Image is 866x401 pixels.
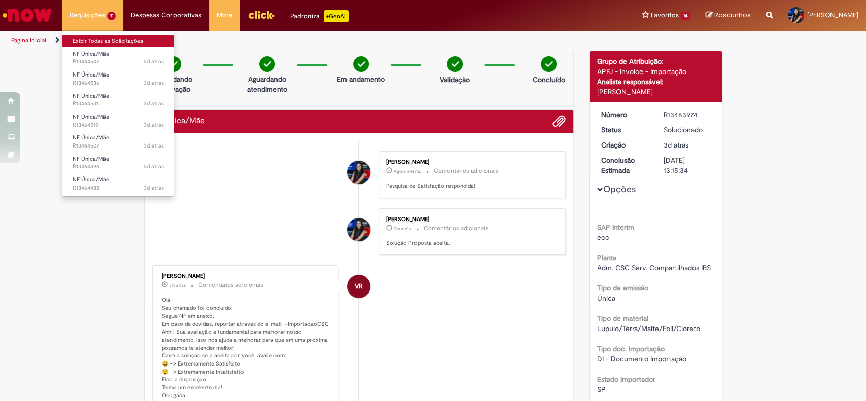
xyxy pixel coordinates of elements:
[62,69,174,88] a: Aberto R13464536 : NF Única/Mãe
[597,314,648,323] b: Tipo de material
[424,224,489,233] small: Comentários adicionais
[144,100,164,107] span: 3d atrás
[597,385,606,394] span: SP
[144,184,164,192] time: 30/08/2025 06:39:20
[169,282,186,288] time: 01/09/2025 08:29:45
[597,77,714,87] div: Analista responsável:
[73,134,109,141] span: NF Única/Mãe
[131,10,201,20] span: Despesas Corporativas
[259,56,275,72] img: check-circle-green.png
[73,176,109,184] span: NF Única/Mãe
[597,223,634,232] b: SAP Interim
[144,79,164,87] time: 30/08/2025 07:37:26
[440,75,470,85] p: Validação
[62,91,174,110] a: Aberto R13464531 : NF Única/Mãe
[664,140,711,150] div: 29/08/2025 18:18:29
[597,294,615,303] span: Única
[706,11,751,20] a: Rascunhos
[597,283,648,293] b: Tipo de emissão
[597,324,700,333] span: Lupulo/Terra/Malte/Foil/Cloreto
[597,375,655,384] b: Estado Importador
[162,273,331,279] div: [PERSON_NAME]
[73,121,164,129] span: R13464519
[198,281,263,289] small: Comentários adicionais
[597,56,714,66] div: Grupo de Atribuição:
[144,121,164,129] span: 3d atrás
[169,282,186,288] span: 3h atrás
[434,167,499,175] small: Comentários adicionais
[650,10,678,20] span: Favoritos
[597,263,711,272] span: Adm. CSC Serv. Compartilhados IBS
[394,226,411,232] time: 01/09/2025 11:15:34
[73,113,109,121] span: NF Única/Mãe
[73,100,164,108] span: R13464531
[73,92,109,100] span: NF Única/Mãe
[73,79,164,87] span: R13464536
[386,239,555,247] p: Solução Proposta aceita.
[807,11,858,19] span: [PERSON_NAME]
[552,115,566,128] button: Adicionar anexos
[386,216,555,223] div: [PERSON_NAME]
[541,56,557,72] img: check-circle-green.png
[144,163,164,170] span: 3d atrás
[73,184,164,192] span: R13464488
[144,58,164,65] span: 3d atrás
[394,226,411,232] span: 7m atrás
[62,49,174,67] a: Aberto R13464547 : NF Única/Mãe
[73,58,164,66] span: R13464547
[162,296,331,399] p: Olá, Seu chamado foi concluído! Segue NF em anexo. Em caso de dúvidas, reportar através do e-mail...
[347,275,370,298] div: Valentina Risi
[594,125,656,135] dt: Status
[447,56,463,72] img: check-circle-green.png
[1,5,53,25] img: ServiceNow
[594,110,656,120] dt: Número
[144,163,164,170] time: 30/08/2025 06:47:28
[73,163,164,171] span: R13464496
[664,125,711,135] div: Solucionado
[73,155,109,163] span: NF Única/Mãe
[73,142,164,150] span: R13464507
[355,274,363,299] span: VR
[144,142,164,150] span: 3d atrás
[597,253,616,262] b: Planta
[394,168,421,174] span: Agora mesmo
[144,100,164,107] time: 30/08/2025 07:30:07
[664,110,711,120] div: R13463974
[217,10,232,20] span: More
[62,30,174,197] ul: Requisições
[680,12,690,20] span: 14
[664,140,688,150] time: 29/08/2025 18:18:29
[337,74,385,84] p: Em andamento
[248,7,275,22] img: click_logo_yellow_360x200.png
[11,36,46,44] a: Página inicial
[353,56,369,72] img: check-circle-green.png
[594,155,656,175] dt: Conclusão Estimada
[62,35,174,47] a: Exibir Todas as Solicitações
[62,174,174,193] a: Aberto R13464488 : NF Única/Mãe
[290,10,349,22] div: Padroniza
[243,74,292,94] p: Aguardando atendimento
[532,75,565,85] p: Concluído
[664,140,688,150] span: 3d atrás
[347,161,370,184] div: Mariana Modesto Dos Santos
[62,112,174,130] a: Aberto R13464519 : NF Única/Mãe
[8,31,570,50] ul: Trilhas de página
[144,58,164,65] time: 30/08/2025 07:45:17
[597,354,686,363] span: DI - Documento Importação
[144,184,164,192] span: 3d atrás
[107,12,116,20] span: 7
[144,142,164,150] time: 30/08/2025 07:04:28
[347,218,370,241] div: Mariana Modesto Dos Santos
[386,159,555,165] div: [PERSON_NAME]
[594,140,656,150] dt: Criação
[597,87,714,97] div: [PERSON_NAME]
[664,155,711,175] div: [DATE] 13:15:34
[144,79,164,87] span: 3d atrás
[73,50,109,58] span: NF Única/Mãe
[73,71,109,79] span: NF Única/Mãe
[597,66,714,77] div: APFJ - Invoice - Importação
[62,132,174,151] a: Aberto R13464507 : NF Única/Mãe
[597,344,665,353] b: Tipo doc. importação
[324,10,349,22] p: +GenAi
[144,121,164,129] time: 30/08/2025 07:16:25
